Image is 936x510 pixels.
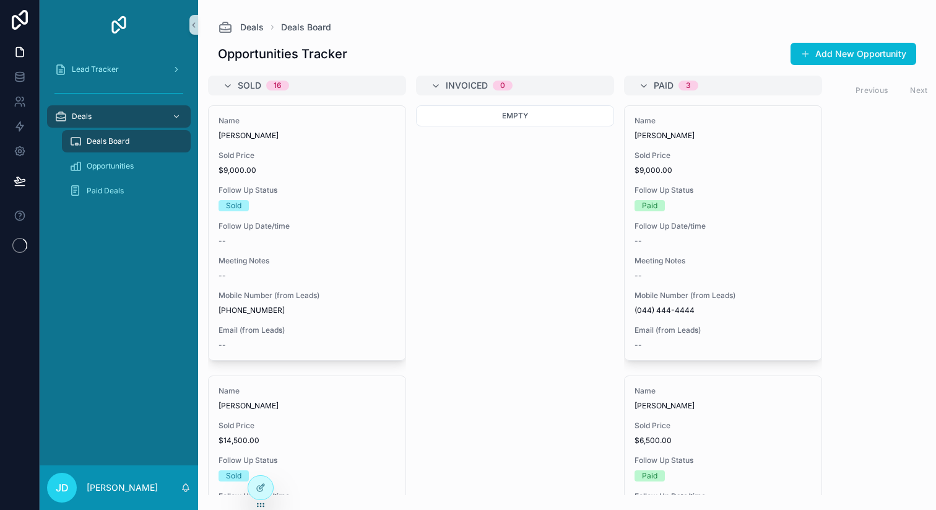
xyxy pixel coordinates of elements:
span: Follow Up Date/time [635,221,812,231]
span: Name [219,116,396,126]
span: [PERSON_NAME] [635,401,812,411]
span: Follow Up Date/time [635,491,812,501]
span: Deals Board [87,136,129,146]
span: Email (from Leads) [635,325,812,335]
div: Paid [642,470,657,481]
span: -- [219,236,226,246]
span: Empty [502,111,528,120]
span: Follow Up Status [219,455,396,465]
span: [PERSON_NAME] [219,131,396,141]
span: Follow Up Status [219,185,396,195]
div: Sold [226,470,241,481]
span: Mobile Number (from Leads) [635,291,812,301]
div: 0 [500,81,505,90]
span: $9,000.00 [635,165,812,175]
span: [PERSON_NAME] [219,401,396,411]
span: Mobile Number (from Leads) [219,291,396,301]
span: Deals [240,21,264,33]
a: Name[PERSON_NAME]Sold Price$9,000.00Follow Up StatusPaidFollow Up Date/time--Meeting Notes--Mobil... [624,105,822,361]
span: Meeting Notes [635,256,812,266]
a: Deals [47,105,191,128]
a: Deals Board [281,21,331,33]
a: Opportunities [62,155,191,177]
span: Invoiced [446,79,488,92]
span: $6,500.00 [635,436,812,446]
span: JD [56,480,69,495]
div: scrollable content [40,50,198,218]
div: Sold [226,200,241,211]
span: Follow Up Status [635,455,812,465]
span: -- [219,271,226,281]
span: Sold Price [219,421,396,431]
span: Follow Up Status [635,185,812,195]
div: Paid [642,200,657,211]
span: (044) 444-4444 [635,306,812,315]
span: Name [635,386,812,396]
span: Sold [238,79,261,92]
span: Opportunities [87,161,134,171]
span: -- [219,340,226,350]
span: -- [635,271,642,281]
span: Sold Price [635,151,812,160]
span: [PHONE_NUMBER] [219,306,396,315]
span: Paid Deals [87,186,124,196]
span: Deals [72,112,92,121]
a: Deals [218,20,264,35]
a: Name[PERSON_NAME]Sold Price$9,000.00Follow Up StatusSoldFollow Up Date/time--Meeting Notes--Mobil... [208,105,406,361]
span: -- [635,236,642,246]
span: $14,500.00 [219,436,396,446]
span: Paid [654,79,674,92]
span: [PERSON_NAME] [635,131,812,141]
span: Meeting Notes [219,256,396,266]
div: 16 [274,81,282,90]
span: Name [219,386,396,396]
span: -- [635,340,642,350]
span: Follow Up Date/time [219,221,396,231]
div: 3 [686,81,691,90]
button: Add New Opportunity [791,43,916,65]
span: Lead Tracker [72,64,119,74]
span: Follow Up Date/time [219,491,396,501]
span: Sold Price [219,151,396,160]
span: Sold Price [635,421,812,431]
img: App logo [109,15,129,35]
span: Email (from Leads) [219,325,396,335]
a: Lead Tracker [47,58,191,81]
span: Name [635,116,812,126]
h1: Opportunities Tracker [218,45,347,63]
a: Deals Board [62,130,191,152]
span: $9,000.00 [219,165,396,175]
a: Paid Deals [62,180,191,202]
p: [PERSON_NAME] [87,481,158,494]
